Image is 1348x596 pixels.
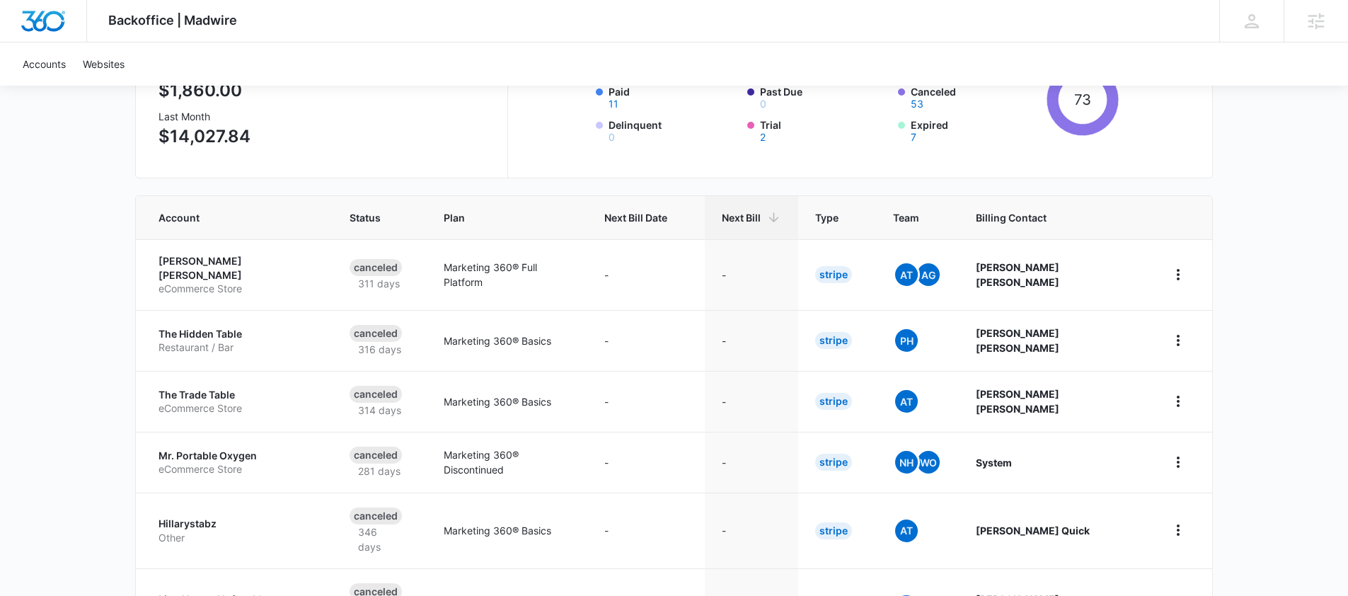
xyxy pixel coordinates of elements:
span: PH [895,329,918,352]
span: At [895,520,918,542]
strong: [PERSON_NAME] [PERSON_NAME] [976,261,1059,288]
button: home [1167,263,1189,286]
label: Trial [760,118,890,142]
p: Marketing 360® Basics [444,333,570,348]
button: home [1167,390,1189,413]
span: WO [917,451,940,474]
p: Marketing 360® Discontinued [444,447,570,477]
p: eCommerce Store [159,282,316,296]
label: Delinquent [609,118,739,142]
td: - [705,493,798,568]
p: eCommerce Store [159,401,316,416]
p: 314 days [350,403,410,418]
td: - [587,371,705,432]
div: Stripe [815,522,852,539]
label: Past Due [760,84,890,109]
div: Canceled [350,325,402,342]
div: Canceled [350,447,402,464]
p: 316 days [350,342,410,357]
a: The Hidden TableRestaurant / Bar [159,327,316,355]
span: Next Bill [722,210,761,225]
label: Canceled [911,84,1041,109]
div: Stripe [815,266,852,283]
td: - [705,239,798,310]
button: Paid [609,99,618,109]
td: - [705,432,798,493]
td: - [587,310,705,371]
h3: Last Month [159,109,250,124]
p: Other [159,531,316,545]
p: 346 days [350,525,410,554]
td: - [705,310,798,371]
a: The Trade TableeCommerce Store [159,388,316,416]
button: Expired [911,132,916,142]
label: Expired [911,118,1041,142]
span: At [895,390,918,413]
p: Marketing 360® Full Platform [444,260,570,290]
div: Canceled [350,259,402,276]
span: Plan [444,210,570,225]
p: $14,027.84 [159,124,250,149]
strong: [PERSON_NAME] Quick [976,525,1090,537]
p: $1,860.00 [159,78,250,103]
span: AG [917,263,940,286]
span: Type [815,210,839,225]
button: home [1167,451,1189,474]
div: Stripe [815,454,852,471]
span: Status [350,210,389,225]
p: eCommerce Store [159,462,316,476]
td: - [587,239,705,310]
span: Backoffice | Madwire [108,13,237,28]
a: HillarystabzOther [159,517,316,544]
span: At [895,263,918,286]
label: Paid [609,84,739,109]
a: [PERSON_NAME] [PERSON_NAME]eCommerce Store [159,254,316,296]
a: Mr. Portable OxygeneCommerce Store [159,449,316,476]
span: Account [159,210,295,225]
strong: [PERSON_NAME] [PERSON_NAME] [976,388,1059,415]
p: [PERSON_NAME] [PERSON_NAME] [159,254,316,282]
p: 281 days [350,464,409,478]
td: - [587,432,705,493]
button: Canceled [911,99,923,109]
button: home [1167,329,1189,352]
span: Billing Contact [976,210,1133,225]
button: Trial [760,132,766,142]
strong: System [976,457,1012,469]
div: Canceled [350,508,402,525]
div: Stripe [815,393,852,410]
p: The Hidden Table [159,327,316,341]
p: Mr. Portable Oxygen [159,449,316,463]
a: Accounts [14,42,74,86]
tspan: 73 [1073,91,1091,108]
p: Marketing 360® Basics [444,394,570,409]
span: Team [893,210,921,225]
p: Hillarystabz [159,517,316,531]
p: 311 days [350,276,408,291]
td: - [587,493,705,568]
p: Marketing 360® Basics [444,523,570,538]
strong: [PERSON_NAME] [PERSON_NAME] [976,327,1059,354]
button: home [1167,519,1189,541]
td: - [705,371,798,432]
span: NH [895,451,918,474]
a: Websites [74,42,133,86]
p: The Trade Table [159,388,316,402]
div: Stripe [815,332,852,349]
div: Canceled [350,386,402,403]
span: Next Bill Date [604,210,667,225]
p: Restaurant / Bar [159,340,316,355]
